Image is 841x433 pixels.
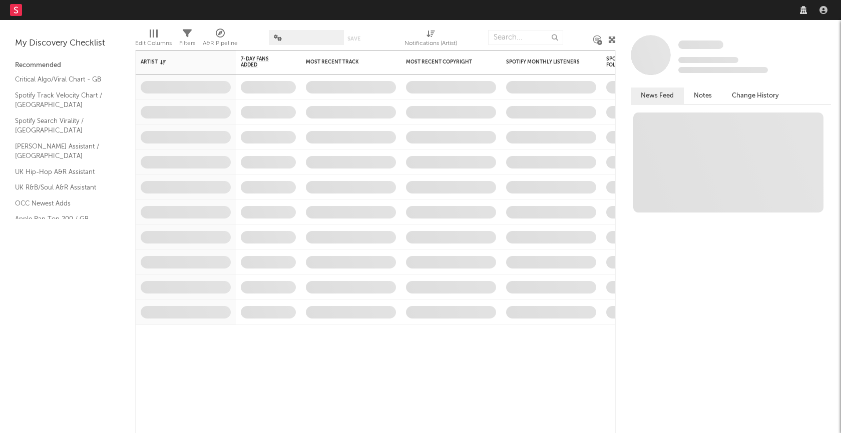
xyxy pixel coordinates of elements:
[347,36,360,41] button: Save
[15,182,110,193] a: UK R&B/Soul A&R Assistant
[135,37,172,49] div: Edit Columns
[15,115,110,136] a: Spotify Search Virality / [GEOGRAPHIC_DATA]
[606,56,641,68] div: Spotify Followers
[678,57,738,63] span: Tracking Since: [DATE]
[15,37,120,49] div: My Discovery Checklist
[631,87,684,104] button: News Feed
[179,37,195,49] div: Filters
[406,59,481,65] div: Most Recent Copyright
[203,37,238,49] div: A&R Pipeline
[722,87,789,104] button: Change History
[203,25,238,54] div: A&R Pipeline
[15,213,110,224] a: Apple Rap Top 200 / GB
[488,30,563,45] input: Search...
[15,166,110,177] a: UK Hip-Hop A&R Assistant
[179,25,195,54] div: Filters
[15,141,110,161] a: [PERSON_NAME] Assistant / [GEOGRAPHIC_DATA]
[15,90,110,110] a: Spotify Track Velocity Chart / [GEOGRAPHIC_DATA]
[135,25,172,54] div: Edit Columns
[15,74,110,85] a: Critical Algo/Viral Chart - GB
[506,59,581,65] div: Spotify Monthly Listeners
[404,37,457,49] div: Notifications (Artist)
[141,59,216,65] div: Artist
[404,25,457,54] div: Notifications (Artist)
[684,87,722,104] button: Notes
[15,59,120,71] div: Recommended
[678,67,768,73] span: 0 fans last week
[15,198,110,209] a: OCC Newest Adds
[306,59,381,65] div: Most Recent Track
[678,40,723,50] a: Some Artist
[241,56,281,68] span: 7-Day Fans Added
[678,40,723,49] span: Some Artist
